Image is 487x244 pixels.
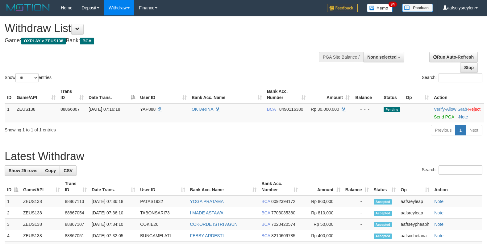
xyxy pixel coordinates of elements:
[434,210,443,215] a: Note
[21,230,62,242] td: ZEUS138
[434,107,445,112] a: Verify
[89,196,138,207] td: [DATE] 07:36:18
[188,178,259,196] th: Bank Acc. Name: activate to sort column ascending
[398,196,432,207] td: aafsreyleap
[271,199,295,204] span: Copy 0092394172 to clipboard
[271,210,295,215] span: Copy 7703035380 to clipboard
[389,2,397,7] span: 34
[300,219,343,230] td: Rp 50,000
[398,178,432,196] th: Op: activate to sort column ascending
[352,86,381,103] th: Balance
[374,211,392,216] span: Accepted
[21,178,62,196] th: Game/API: activate to sort column ascending
[5,196,21,207] td: 1
[398,230,432,242] td: aafsochetana
[5,3,52,12] img: MOTION_logo.png
[343,230,371,242] td: -
[439,165,482,175] input: Search:
[58,86,86,103] th: Trans ID: activate to sort column ascending
[432,178,482,196] th: Action
[363,52,404,62] button: None selected
[319,52,363,62] div: PGA Site Balance /
[367,4,393,12] img: Button%20Memo.svg
[64,168,73,173] span: CSV
[403,86,431,103] th: Op: activate to sort column ascending
[459,114,468,119] a: Note
[5,178,21,196] th: ID: activate to sort column descending
[138,178,187,196] th: User ID: activate to sort column ascending
[264,86,308,103] th: Bank Acc. Number: activate to sort column ascending
[446,107,468,112] span: ·
[89,230,138,242] td: [DATE] 07:32:05
[138,230,187,242] td: BUNGAMELATI
[41,165,60,176] a: Copy
[311,107,339,112] span: Rp 30.000.000
[431,86,484,103] th: Action
[21,207,62,219] td: ZEUS138
[138,86,189,103] th: User ID: activate to sort column ascending
[190,199,224,204] a: YOGA PRATAMA
[21,38,66,44] span: OXPLAY > ZEUS138
[300,196,343,207] td: Rp 860,000
[460,62,478,73] a: Stop
[267,107,276,112] span: BCA
[261,222,270,227] span: BCA
[308,86,352,103] th: Amount: activate to sort column ascending
[5,230,21,242] td: 4
[140,107,156,112] span: YAP888
[431,103,484,122] td: · ·
[89,178,138,196] th: Date Trans.: activate to sort column ascending
[15,73,39,82] select: Showentries
[434,233,443,238] a: Note
[5,124,198,133] div: Showing 1 to 1 of 1 entries
[468,107,481,112] a: Reject
[398,207,432,219] td: aafsreyleap
[398,219,432,230] td: aafsreypheaph
[465,125,482,135] a: Next
[455,125,466,135] a: 1
[384,107,400,112] span: Pending
[271,233,295,238] span: Copy 8210609785 to clipboard
[261,199,270,204] span: BCA
[80,38,94,44] span: BCA
[300,230,343,242] td: Rp 400,000
[434,199,443,204] a: Note
[138,207,187,219] td: TABONSARI73
[446,107,467,112] a: Allow Grab
[327,4,358,12] img: Feedback.jpg
[367,55,397,60] span: None selected
[343,196,371,207] td: -
[5,22,318,35] h1: Withdraw List
[300,178,343,196] th: Amount: activate to sort column ascending
[5,207,21,219] td: 2
[5,86,14,103] th: ID
[62,196,89,207] td: 88867113
[261,233,270,238] span: BCA
[14,86,58,103] th: Game/API: activate to sort column ascending
[138,219,187,230] td: COKIE26
[343,219,371,230] td: -
[439,73,482,82] input: Search:
[374,222,392,227] span: Accepted
[45,168,56,173] span: Copy
[374,234,392,239] span: Accepted
[60,165,77,176] a: CSV
[371,178,398,196] th: Status: activate to sort column ascending
[190,233,224,238] a: FEBBY ARDESTI
[14,103,58,122] td: ZEUS138
[429,52,478,62] a: Run Auto-Refresh
[89,207,138,219] td: [DATE] 07:36:10
[9,168,37,173] span: Show 25 rows
[279,107,303,112] span: Copy 8490116380 to clipboard
[343,178,371,196] th: Balance: activate to sort column ascending
[189,86,264,103] th: Bank Acc. Name: activate to sort column ascending
[62,230,89,242] td: 88867051
[21,196,62,207] td: ZEUS138
[434,222,443,227] a: Note
[5,150,482,163] h1: Latest Withdraw
[381,86,403,103] th: Status
[89,219,138,230] td: [DATE] 07:34:10
[86,86,138,103] th: Date Trans.: activate to sort column descending
[5,103,14,122] td: 1
[62,219,89,230] td: 88867107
